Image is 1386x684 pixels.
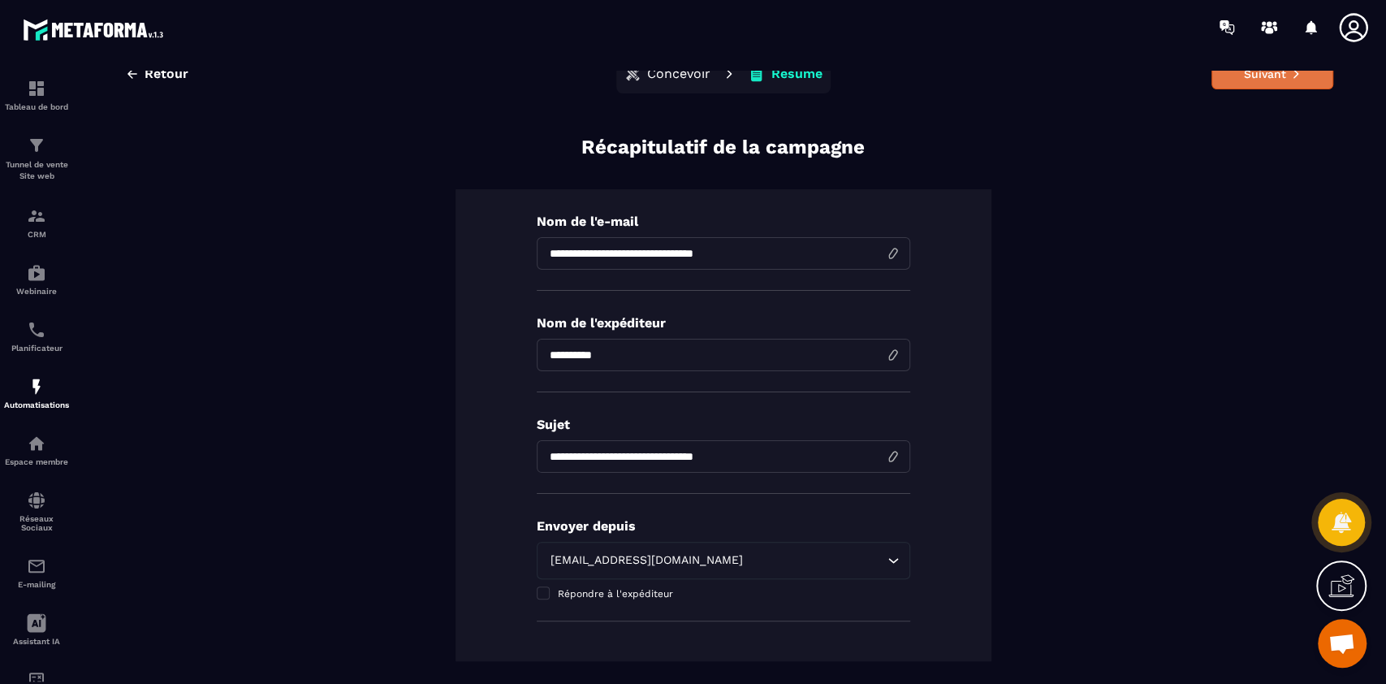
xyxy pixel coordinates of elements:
a: automationsautomationsAutomatisations [4,365,69,422]
span: Retour [145,66,188,82]
p: Automatisations [4,400,69,409]
a: formationformationTunnel de vente Site web [4,123,69,194]
p: Récapitulatif de la campagne [581,134,865,161]
p: Assistant IA [4,637,69,646]
p: E-mailing [4,580,69,589]
button: Suivant [1211,58,1333,89]
p: CRM [4,230,69,239]
div: Ouvrir le chat [1318,619,1367,668]
img: formation [27,79,46,98]
span: [EMAIL_ADDRESS][DOMAIN_NAME] [547,552,747,569]
p: Espace membre [4,457,69,466]
p: Tunnel de vente Site web [4,159,69,182]
p: Tableau de bord [4,102,69,111]
img: automations [27,263,46,283]
button: Retour [113,59,201,89]
input: Search for option [747,552,883,569]
img: formation [27,206,46,226]
a: schedulerschedulerPlanificateur [4,308,69,365]
button: Résumé [743,58,827,90]
a: formationformationCRM [4,194,69,251]
p: Nom de l'expéditeur [537,315,910,331]
img: automations [27,434,46,453]
img: scheduler [27,320,46,340]
img: social-network [27,491,46,510]
a: social-networksocial-networkRéseaux Sociaux [4,478,69,544]
p: Sujet [537,417,910,432]
span: Répondre à l'expéditeur [558,588,673,600]
p: Concevoir [647,66,710,82]
p: Réseaux Sociaux [4,514,69,532]
p: Nom de l'e-mail [537,214,910,229]
button: Concevoir [620,58,715,90]
p: Planificateur [4,344,69,353]
a: Assistant IA [4,601,69,658]
img: email [27,556,46,576]
a: automationsautomationsWebinaire [4,251,69,308]
p: Webinaire [4,287,69,296]
p: Résumé [771,66,823,82]
a: formationformationTableau de bord [4,67,69,123]
img: automations [27,377,46,396]
div: Search for option [537,542,910,579]
img: logo [23,15,169,45]
a: emailemailE-mailing [4,544,69,601]
p: Envoyer depuis [537,518,910,534]
img: formation [27,136,46,155]
a: automationsautomationsEspace membre [4,422,69,478]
